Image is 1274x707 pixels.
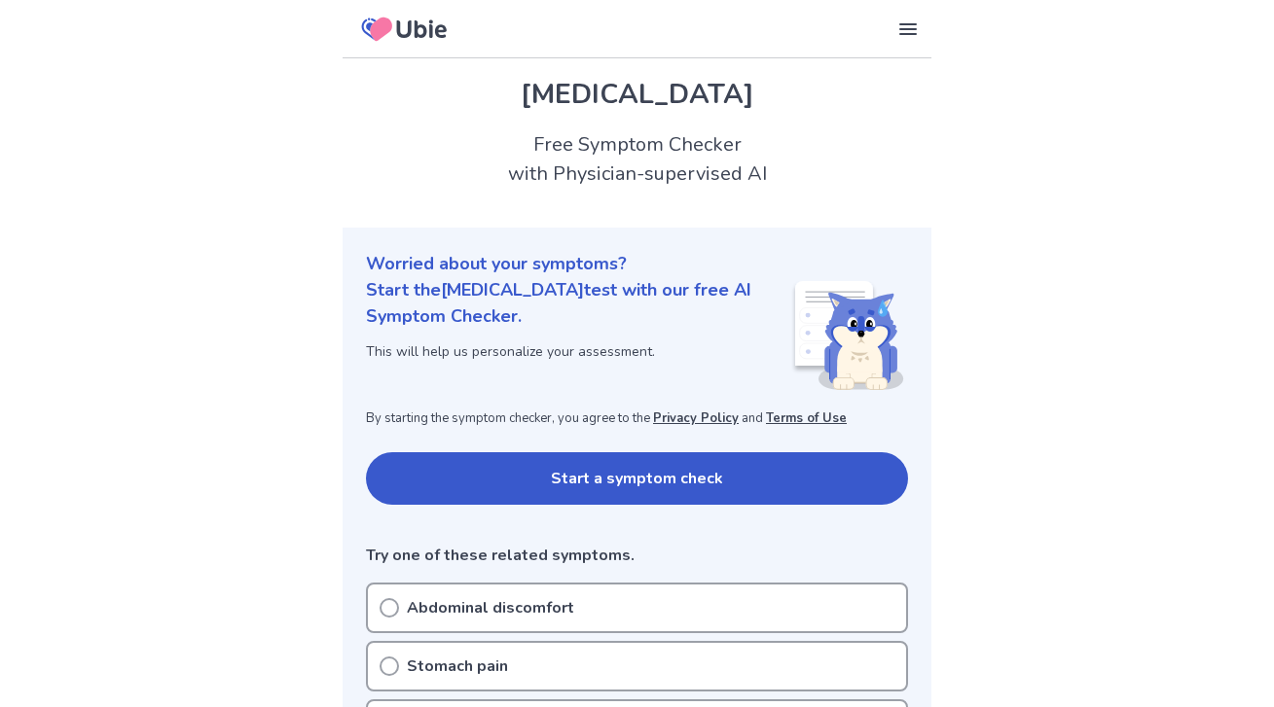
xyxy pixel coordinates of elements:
[366,341,791,362] p: This will help us personalize your assessment.
[407,596,574,619] p: Abdominal discomfort
[366,277,791,330] p: Start the [MEDICAL_DATA] test with our free AI Symptom Checker.
[366,251,908,277] p: Worried about your symptoms?
[343,130,931,189] h2: Free Symptom Checker with Physician-supervised AI
[766,409,847,427] a: Terms of Use
[407,654,508,678] p: Stomach pain
[791,281,904,390] img: Shiba
[366,409,908,429] p: By starting the symptom checker, you agree to the and
[653,409,739,427] a: Privacy Policy
[366,544,908,567] p: Try one of these related symptoms.
[366,452,908,505] button: Start a symptom check
[366,74,908,115] h1: [MEDICAL_DATA]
